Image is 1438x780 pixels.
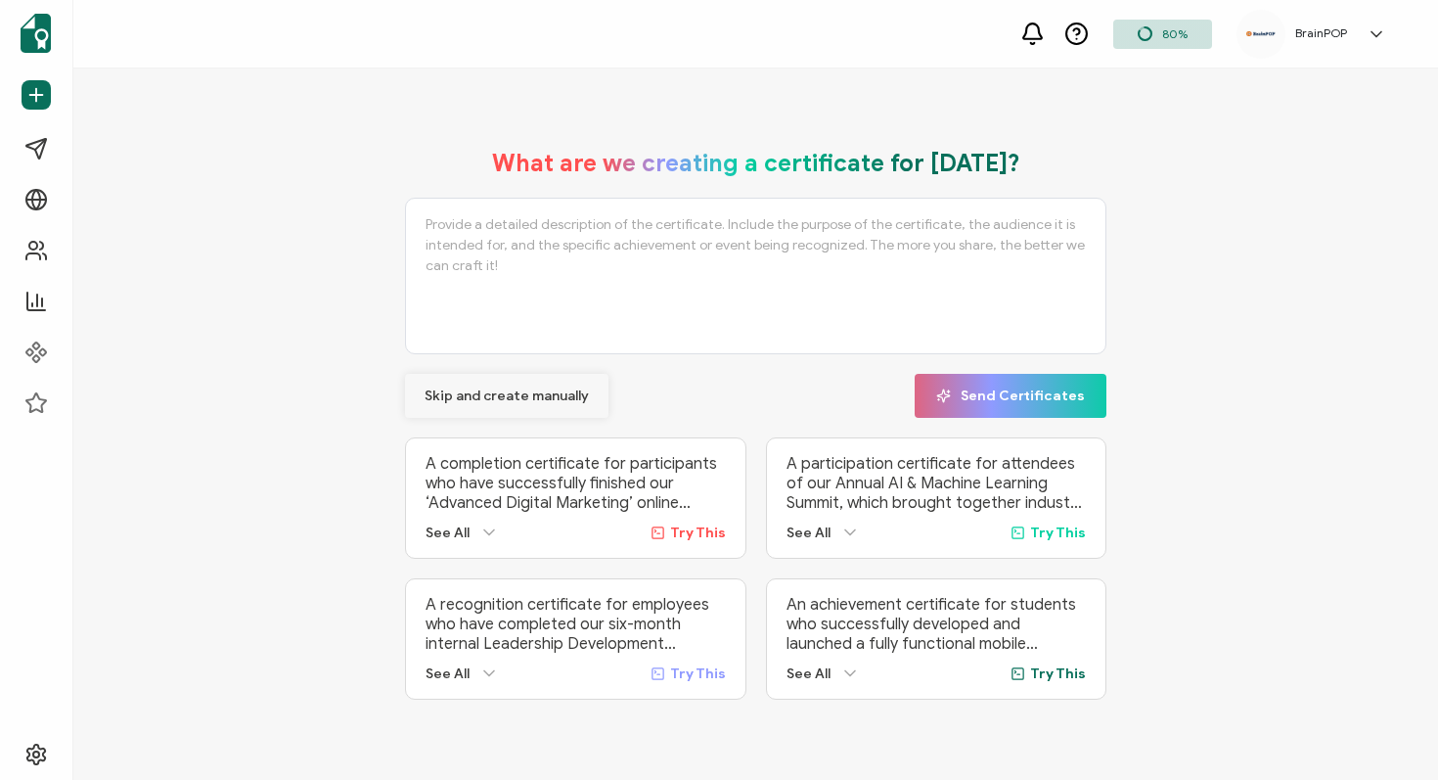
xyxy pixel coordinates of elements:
[405,374,608,418] button: Skip and create manually
[915,374,1106,418] button: Send Certificates
[1246,31,1276,37] img: 5ae0b62b-cc2f-4825-af40-0faa5815d182.png
[426,665,470,682] span: See All
[21,14,51,53] img: sertifier-logomark-colored.svg
[426,454,726,513] p: A completion certificate for participants who have successfully finished our ‘Advanced Digital Ma...
[1162,26,1188,41] span: 80%
[786,665,831,682] span: See All
[1030,525,1086,541] span: Try This
[1295,26,1347,40] h5: BrainPOP
[786,595,1087,654] p: An achievement certificate for students who successfully developed and launched a fully functiona...
[426,595,726,654] p: A recognition certificate for employees who have completed our six-month internal Leadership Deve...
[670,525,726,541] span: Try This
[492,149,1020,178] h1: What are we creating a certificate for [DATE]?
[426,525,470,541] span: See All
[670,665,726,682] span: Try This
[425,390,589,403] span: Skip and create manually
[1030,665,1086,682] span: Try This
[936,389,1085,403] span: Send Certificates
[786,454,1087,513] p: A participation certificate for attendees of our Annual AI & Machine Learning Summit, which broug...
[786,525,831,541] span: See All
